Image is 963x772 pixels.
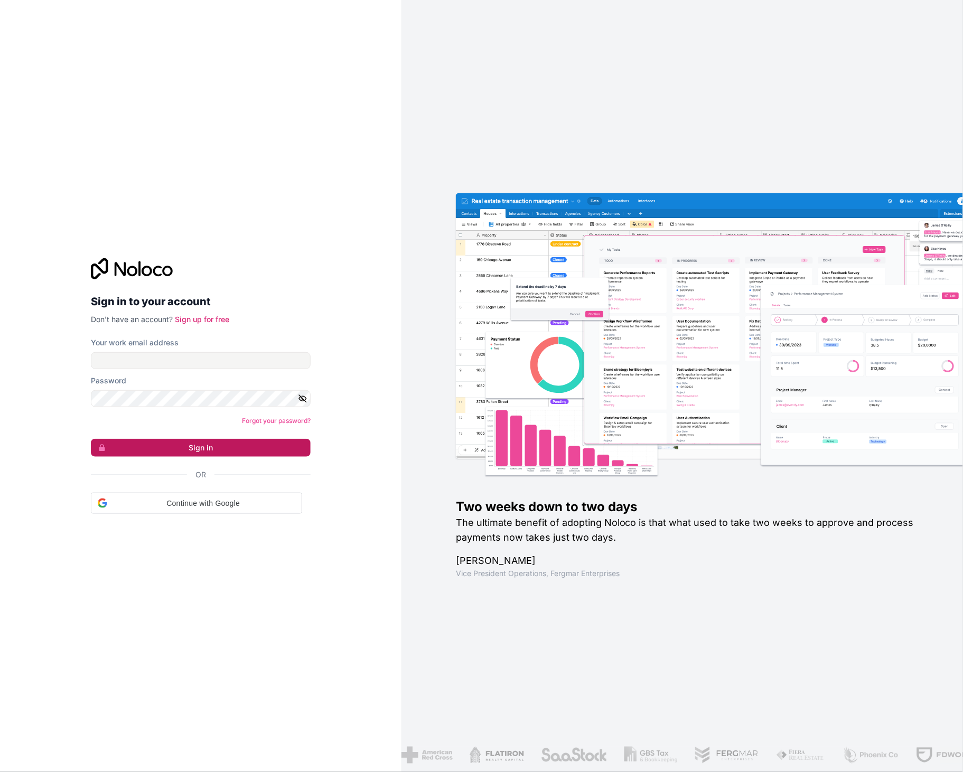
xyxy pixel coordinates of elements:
img: /assets/flatiron-C8eUkumj.png [470,747,525,764]
img: /assets/phoenix-BREaitsQ.png [843,747,900,764]
h1: Two weeks down to two days [456,498,929,515]
img: /assets/fiera-fwj2N5v4.png [776,747,826,764]
span: Or [195,469,206,480]
img: /assets/american-red-cross-BAupjrZR.png [401,747,453,764]
h1: [PERSON_NAME] [456,553,929,568]
span: Continue with Google [111,498,295,509]
a: Sign up for free [175,315,229,324]
span: Don't have an account? [91,315,173,324]
input: Password [91,390,311,407]
h1: Vice President Operations , Fergmar Enterprises [456,568,929,579]
input: Email address [91,352,311,369]
a: Forgot your password? [242,417,311,425]
button: Sign in [91,439,311,457]
h2: The ultimate benefit of adopting Noloco is that what used to take two weeks to approve and proces... [456,515,929,545]
label: Password [91,375,126,386]
h2: Sign in to your account [91,292,311,311]
img: /assets/gbstax-C-GtDUiK.png [624,747,678,764]
div: Continue with Google [91,493,302,514]
img: /assets/saastock-C6Zbiodz.png [541,747,607,764]
img: /assets/fergmar-CudnrXN5.png [695,747,759,764]
label: Your work email address [91,337,179,348]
